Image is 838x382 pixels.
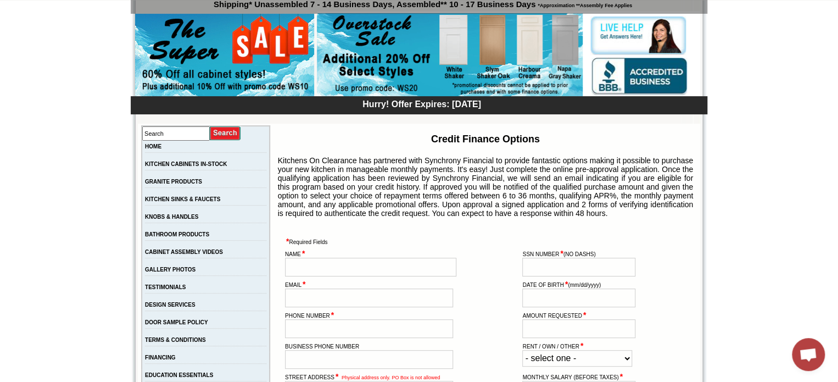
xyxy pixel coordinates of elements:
[145,196,220,202] a: KITCHEN SINKS & FAUCETS
[284,279,454,308] td: EMAIL
[145,267,195,273] a: GALLERY PHOTOS
[210,126,241,141] input: Submit
[145,284,186,290] a: TESTIMONIALS
[284,340,454,370] td: BUSINESS PHONE NUMBER
[284,236,687,247] td: Required Fields
[145,143,161,150] a: HOME
[145,319,208,325] a: DOOR SAMPLE POLICY
[521,248,636,278] td: SSN NUMBER (NO DASHS)
[278,156,693,218] div: Kitchens On Clearance has partnered with Synchrony Financial to provide fantastic options making ...
[145,214,198,220] a: KNOBS & HANDLES
[145,372,213,378] a: EDUCATION ESSENTIALS
[145,161,227,167] a: KITCHEN CABINETS IN-STOCK
[145,249,223,255] a: CABINET ASSEMBLY VIDEOS
[136,98,707,109] div: Hurry! Offer Expires: [DATE]
[272,134,699,145] h2: Credit Finance Options
[145,179,202,185] a: GRANITE PRODUCTS
[521,279,636,308] td: DATE OF BIRTH (mm/dd/yyyy)
[792,338,825,371] div: Open chat
[284,248,454,278] td: NAME
[342,375,440,380] label: Physical address only. PO Box is not allowed
[521,309,636,339] td: AMOUNT REQUESTED
[284,309,454,339] td: PHONE NUMBER
[145,355,176,361] a: FINANCING
[145,231,209,237] a: BATHROOM PRODUCTS
[145,302,195,308] a: DESIGN SERVICES
[521,340,636,370] td: RENT / OWN / OTHER
[145,337,206,343] a: TERMS & CONDITIONS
